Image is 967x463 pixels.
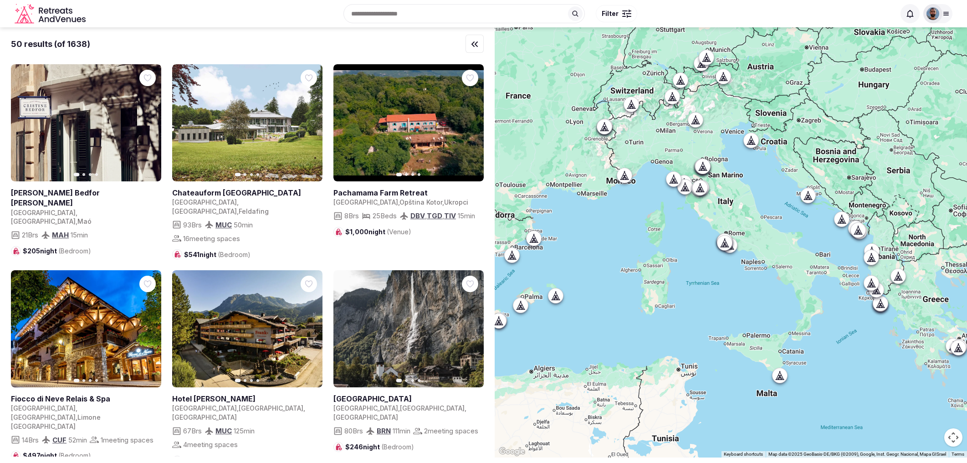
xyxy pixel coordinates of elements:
[76,209,77,216] span: ,
[237,404,239,412] span: ,
[58,247,91,255] span: (Bedroom)
[393,426,410,436] span: 111 min
[77,217,92,225] span: Maó
[399,198,442,206] span: Opština Kotor
[172,413,237,421] span: [GEOGRAPHIC_DATA]
[497,446,527,458] img: Google
[405,379,408,382] button: Go to slide 2
[172,404,237,412] span: [GEOGRAPHIC_DATA]
[172,270,322,387] a: View Hotel Franks
[333,404,398,412] span: [GEOGRAPHIC_DATA]
[344,426,363,436] span: 80 Brs
[345,442,414,452] span: $246 night
[444,211,456,220] a: TIV
[303,404,305,412] span: ,
[15,4,87,24] svg: Retreats and Venues company logo
[333,198,398,206] span: [GEOGRAPHIC_DATA]
[387,228,411,236] span: (Venue)
[76,404,77,412] span: ,
[76,413,77,421] span: ,
[400,404,465,412] span: [GEOGRAPHIC_DATA]
[239,207,269,215] span: Feldafing
[172,188,319,198] h2: Chateauform [GEOGRAPHIC_DATA]
[944,428,962,447] button: Map camera controls
[82,379,85,382] button: Go to slide 2
[427,211,442,220] a: TGD
[424,426,478,436] span: 2 meeting spaces
[11,188,158,208] h2: [PERSON_NAME] Bedfor [PERSON_NAME]
[11,404,76,412] span: [GEOGRAPHIC_DATA]
[11,64,161,181] a: View Cristine Bedfor Mahón
[405,173,408,176] button: Go to slide 2
[396,379,402,382] button: Go to slide 1
[101,435,153,445] span: 1 meeting spaces
[244,379,246,382] button: Go to slide 2
[256,173,259,176] button: Go to slide 4
[250,173,253,176] button: Go to slide 3
[256,379,259,382] button: Go to slide 4
[381,443,414,451] span: (Bedroom)
[442,198,444,206] span: ,
[458,211,475,221] span: 15 min
[183,426,202,436] span: 67 Brs
[11,413,76,421] span: [GEOGRAPHIC_DATA]
[237,207,239,215] span: ,
[74,379,80,382] button: Go to slide 1
[11,38,90,50] div: 50 results (of 1638)
[333,413,398,421] span: [GEOGRAPHIC_DATA]
[333,188,480,198] h2: Pachamama Farm Retreat
[172,64,322,181] a: View Chateauform Seminarhaus Starnberger See
[333,64,484,181] a: View Pachamama Farm Retreat
[172,188,319,198] a: View venue
[398,404,400,412] span: ,
[345,227,411,237] span: $1,000 night
[373,211,397,221] span: 25 Beds
[244,173,246,176] button: Go to slide 2
[411,173,414,176] button: Go to slide 3
[333,270,484,387] a: View Braunbär Hotel & Spa
[11,209,76,216] span: [GEOGRAPHIC_DATA]
[215,427,232,435] a: MUC
[95,173,98,176] button: Go to slide 4
[234,220,253,230] span: 50 min
[410,211,456,221] div: , ,
[74,173,80,176] button: Go to slide 1
[465,404,466,412] span: ,
[235,379,241,382] button: Go to slide 1
[183,220,202,230] span: 93 Brs
[52,436,67,444] a: CUF
[184,250,251,259] span: $541 night
[11,217,76,225] span: [GEOGRAPHIC_DATA]
[344,211,359,221] span: 8 Brs
[89,379,92,382] button: Go to slide 3
[11,270,161,387] a: View Fiocco di Neve Relais & Spa
[218,251,251,258] span: (Bedroom)
[396,173,402,176] button: Go to slide 1
[22,230,38,240] span: 21 Brs
[58,452,91,459] span: (Bedroom)
[235,173,241,176] button: Go to slide 1
[250,379,253,382] button: Go to slide 3
[398,198,399,206] span: ,
[333,188,480,198] a: View venue
[89,173,92,176] button: Go to slide 3
[11,188,158,208] a: View venue
[333,394,480,404] h2: [GEOGRAPHIC_DATA]
[602,9,619,18] span: Filter
[333,394,480,404] a: View venue
[926,7,939,20] img: oliver.kattan
[497,446,527,458] a: Open this area in Google Maps (opens a new window)
[52,231,69,239] a: MAH
[22,435,39,445] span: 14 Brs
[76,217,77,225] span: ,
[596,5,637,22] button: Filter
[239,404,303,412] span: [GEOGRAPHIC_DATA]
[418,173,420,176] button: Go to slide 4
[952,452,964,457] a: Terms (opens in new tab)
[183,234,240,243] span: 16 meeting spaces
[172,198,237,206] span: [GEOGRAPHIC_DATA]
[444,198,468,206] span: Ukropci
[237,198,239,206] span: ,
[234,426,255,436] span: 125 min
[418,379,420,382] button: Go to slide 4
